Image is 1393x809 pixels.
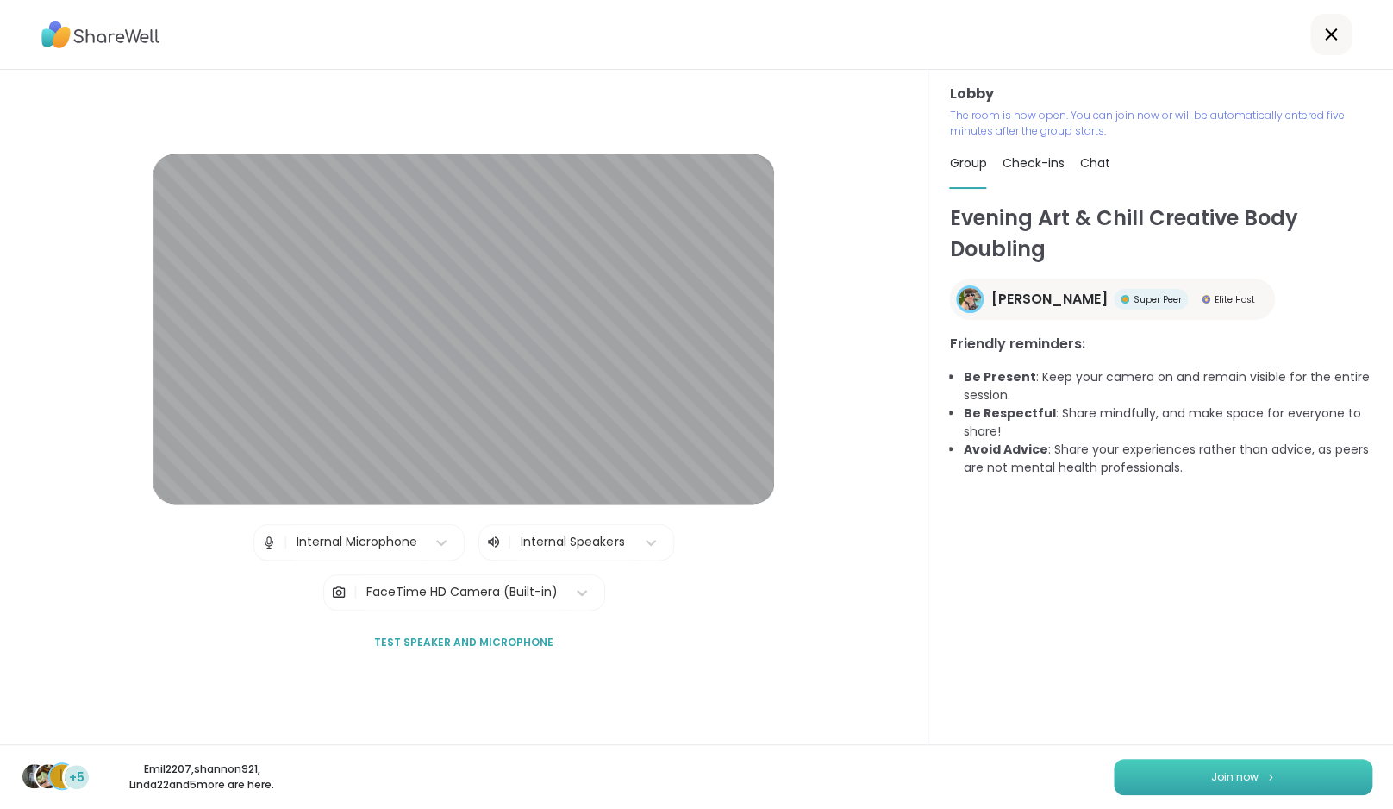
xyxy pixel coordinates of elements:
span: Join now [1211,769,1259,785]
span: Elite Host [1214,293,1254,306]
button: Test speaker and microphone [367,624,560,661]
span: Test speaker and microphone [374,635,553,650]
span: Chat [1079,154,1109,172]
span: L [59,765,66,787]
img: Emil2207 [22,764,47,788]
p: The room is now open. You can join now or will be automatically entered five minutes after the gr... [949,108,1372,139]
p: Emil2207 , shannon921 , Linda22 and 5 more are here. [105,762,298,793]
span: +5 [69,768,84,787]
b: Avoid Advice [963,441,1047,458]
img: shannon921 [36,764,60,788]
span: Check-ins [1002,154,1064,172]
b: Be Respectful [963,404,1055,422]
li: : Share mindfully, and make space for everyone to share! [963,404,1372,441]
span: | [508,532,512,553]
li: : Share your experiences rather than advice, as peers are not mental health professionals. [963,441,1372,477]
li: : Keep your camera on and remain visible for the entire session. [963,368,1372,404]
span: | [284,525,288,560]
img: ShareWell Logomark [1265,772,1276,781]
span: Super Peer [1133,293,1181,306]
b: Be Present [963,368,1035,386]
img: Camera [331,575,347,610]
img: Adrienne_QueenOfTheDawn [959,288,981,310]
span: [PERSON_NAME] [990,289,1107,310]
div: Internal Microphone [297,533,417,551]
span: | [353,575,358,610]
img: Microphone [261,525,277,560]
h3: Friendly reminders: [949,334,1372,354]
img: Elite Host [1202,295,1210,304]
div: FaceTime HD Camera (Built-in) [366,583,558,601]
img: Super Peer [1121,295,1129,304]
h1: Evening Art & Chill Creative Body Doubling [949,203,1372,265]
h3: Lobby [949,84,1372,104]
a: Adrienne_QueenOfTheDawn[PERSON_NAME]Super PeerSuper PeerElite HostElite Host [949,279,1275,320]
button: Join now [1114,759,1372,795]
span: Group [949,154,986,172]
img: ShareWell Logo [41,15,159,54]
